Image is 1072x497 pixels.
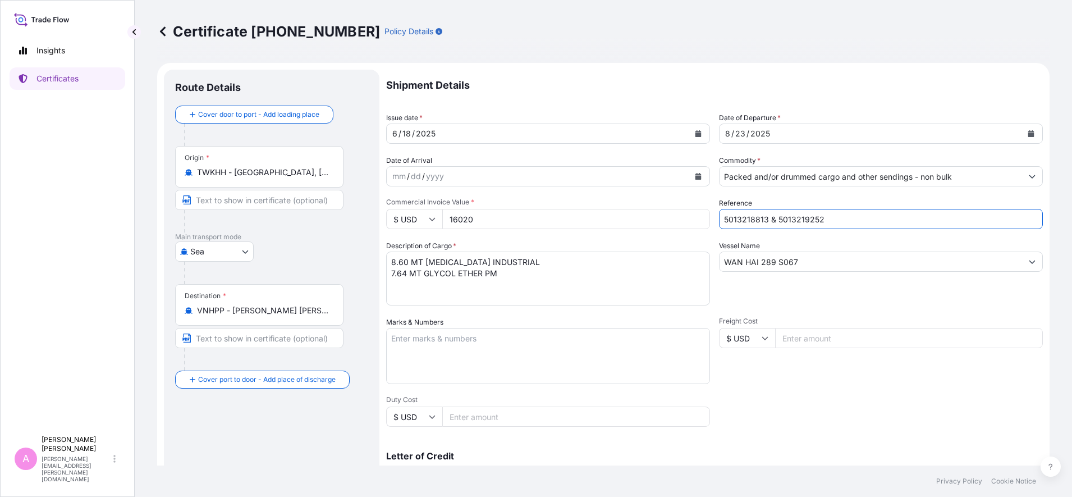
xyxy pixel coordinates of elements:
[749,127,771,140] div: year,
[1022,166,1042,186] button: Show suggestions
[10,67,125,90] a: Certificates
[720,166,1022,186] input: Type to search commodity
[198,109,319,120] span: Cover door to port - Add loading place
[386,252,710,306] textarea: 8.60 MT [MEDICAL_DATA] INDUSTRIAL 7.64 MT GLYCOL ETHER PM
[720,252,1022,272] input: Type to search vessel name or IMO
[689,125,707,143] button: Calendar
[386,317,443,328] label: Marks & Numbers
[442,407,710,427] input: Enter amount
[42,455,111,482] p: [PERSON_NAME][EMAIL_ADDRESS][PERSON_NAME][DOMAIN_NAME]
[442,209,710,229] input: Enter amount
[190,246,204,257] span: Sea
[10,39,125,62] a: Insights
[22,453,29,464] span: A
[197,167,329,178] input: Origin
[936,477,982,486] a: Privacy Policy
[42,435,111,453] p: [PERSON_NAME] [PERSON_NAME]
[410,170,422,183] div: day,
[185,153,209,162] div: Origin
[719,112,781,124] span: Date of Departure
[175,81,241,94] p: Route Details
[775,328,1043,348] input: Enter amount
[1022,252,1042,272] button: Show suggestions
[386,70,1043,101] p: Shipment Details
[746,127,749,140] div: /
[719,317,1043,326] span: Freight Cost
[185,291,226,300] div: Destination
[157,22,380,40] p: Certificate [PHONE_NUMBER]
[386,240,456,252] label: Description of Cargo
[175,106,333,124] button: Cover door to port - Add loading place
[719,155,761,166] label: Commodity
[36,45,65,56] p: Insights
[175,328,343,348] input: Text to appear on certificate
[386,452,1043,460] p: Letter of Credit
[734,127,746,140] div: day,
[386,198,710,207] span: Commercial Invoice Value
[175,371,350,389] button: Cover port to door - Add place of discharge
[422,170,425,183] div: /
[415,127,437,140] div: year,
[425,170,445,183] div: year,
[386,155,432,166] span: Date of Arrival
[175,241,254,262] button: Select transport
[391,170,407,183] div: month,
[391,127,398,140] div: month,
[1022,125,1040,143] button: Calendar
[175,190,343,210] input: Text to appear on certificate
[407,170,410,183] div: /
[198,374,336,385] span: Cover port to door - Add place of discharge
[386,395,710,404] span: Duty Cost
[731,127,734,140] div: /
[719,209,1043,229] input: Enter booking reference
[384,26,433,37] p: Policy Details
[197,305,329,316] input: Destination
[724,127,731,140] div: month,
[36,73,79,84] p: Certificates
[991,477,1036,486] a: Cookie Notice
[689,167,707,185] button: Calendar
[401,127,412,140] div: day,
[719,240,760,252] label: Vessel Name
[175,232,368,241] p: Main transport mode
[398,127,401,140] div: /
[719,198,752,209] label: Reference
[412,127,415,140] div: /
[386,112,423,124] span: Issue date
